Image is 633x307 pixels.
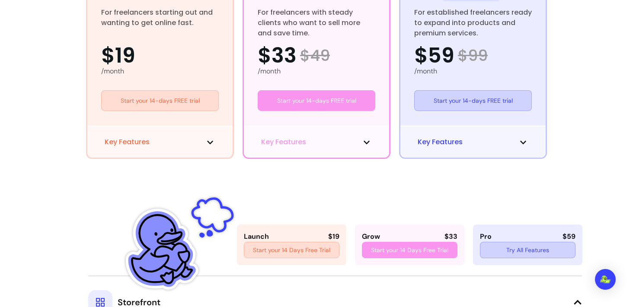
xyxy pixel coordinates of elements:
[261,137,306,147] span: Key Features
[258,66,375,76] div: /month
[595,269,616,290] div: Open Intercom Messenger
[101,7,219,28] div: For freelancers starting out and wanting to get online fast.
[105,137,215,147] button: Key Features
[101,45,135,66] span: $19
[258,7,375,28] div: For freelancers with steady clients who want to sell more and save time.
[414,7,532,28] div: For established freelancers ready to expand into products and premium services.
[362,242,457,258] a: Start your 14 Days Free Trial
[480,231,492,242] div: Pro
[563,231,575,242] div: $59
[101,90,219,111] a: Start your 14-days FREE trial
[328,231,339,242] div: $ 19
[258,45,297,66] span: $33
[300,47,330,64] span: $ 49
[414,66,532,76] div: /month
[418,137,528,147] button: Key Features
[101,66,219,76] div: /month
[444,231,457,242] div: $ 33
[258,90,375,111] a: Start your 14-days FREE trial
[261,137,372,147] button: Key Features
[362,231,380,242] div: Grow
[126,190,234,298] img: Fluum Duck sticker
[414,45,454,66] span: $59
[480,242,575,258] a: Try All Features
[414,90,532,111] a: Start your 14-days FREE trial
[458,47,488,64] span: $ 99
[244,242,339,258] a: Start your 14 Days Free Trial
[244,231,269,242] div: Launch
[418,137,463,147] span: Key Features
[105,137,150,147] span: Key Features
